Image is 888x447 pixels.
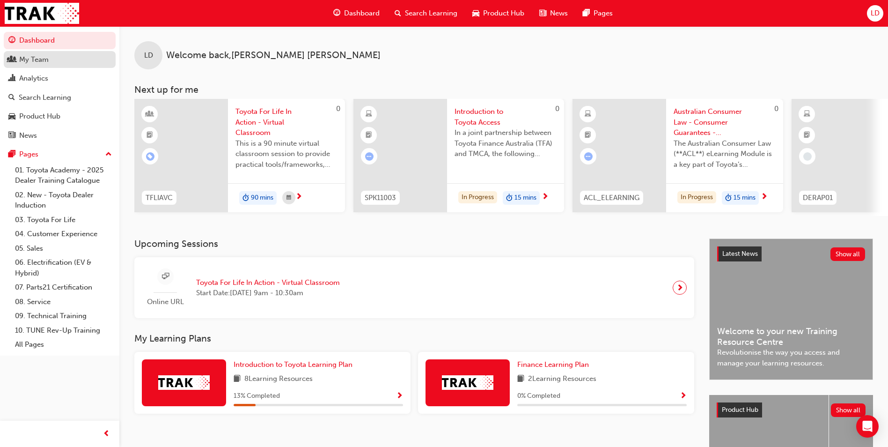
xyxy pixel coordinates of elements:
span: 0 [555,104,559,113]
div: My Team [19,54,49,65]
span: calendar-icon [286,192,291,204]
a: Latest NewsShow allWelcome to your new Training Resource CentreRevolutionise the way you access a... [709,238,873,380]
span: learningResourceType_ELEARNING-icon [366,108,372,120]
span: Online URL [142,297,189,307]
span: Finance Learning Plan [517,360,589,369]
span: learningResourceType_ELEARNING-icon [585,108,591,120]
button: Show Progress [680,390,687,402]
a: 0ACL_ELEARNINGAustralian Consumer Law - Consumer Guarantees - eLearning moduleThe Australian Cons... [572,99,783,212]
span: pages-icon [8,150,15,159]
span: learningRecordVerb_ATTEMPT-icon [365,152,374,161]
a: My Team [4,51,116,68]
a: Latest NewsShow all [717,246,865,261]
h3: My Learning Plans [134,333,694,344]
a: News [4,127,116,144]
span: guage-icon [8,37,15,45]
button: Show all [831,403,866,417]
a: 05. Sales [11,241,116,256]
span: 0 [774,104,778,113]
a: 03. Toyota For Life [11,213,116,227]
a: Trak [5,3,79,24]
span: duration-icon [506,192,513,204]
span: news-icon [539,7,546,19]
a: pages-iconPages [575,4,620,23]
a: Product HubShow all [717,402,866,417]
span: 2 Learning Resources [528,373,596,385]
span: LD [144,50,153,61]
span: next-icon [295,193,302,201]
span: Introduction to Toyota Access [455,106,557,127]
span: learningResourceType_ELEARNING-icon [804,108,810,120]
button: Pages [4,146,116,163]
span: 13 % Completed [234,391,280,402]
div: Pages [19,149,38,160]
span: TFLIAVC [146,193,173,203]
div: Product Hub [19,111,60,122]
span: Product Hub [483,8,524,19]
div: In Progress [458,191,497,204]
span: sessionType_ONLINE_URL-icon [162,271,169,283]
span: 0 [336,104,340,113]
span: learningResourceType_INSTRUCTOR_LED-icon [147,108,153,120]
span: news-icon [8,132,15,140]
a: 02. New - Toyota Dealer Induction [11,188,116,213]
span: book-icon [517,373,524,385]
span: booktick-icon [366,129,372,142]
span: learningRecordVerb_NONE-icon [803,152,812,161]
span: 8 Learning Resources [244,373,313,385]
span: 15 mins [514,193,536,203]
span: book-icon [234,373,241,385]
span: car-icon [472,7,479,19]
a: search-iconSearch Learning [387,4,465,23]
span: next-icon [761,193,768,201]
button: Show all [830,247,866,261]
span: next-icon [676,281,683,294]
span: ACL_ELEARNING [584,193,639,203]
a: All Pages [11,337,116,352]
span: News [550,8,568,19]
a: car-iconProduct Hub [465,4,532,23]
img: Trak [158,375,210,390]
a: 06. Electrification (EV & Hybrid) [11,255,116,280]
img: Trak [442,375,493,390]
a: 0SPK11003Introduction to Toyota AccessIn a joint partnership between Toyota Finance Australia (TF... [353,99,564,212]
a: 09. Technical Training [11,309,116,323]
span: learningRecordVerb_ENROLL-icon [146,152,154,161]
a: 08. Service [11,295,116,309]
span: 0 % Completed [517,391,560,402]
span: The Australian Consumer Law (**ACL**) eLearning Module is a key part of Toyota’s compliance progr... [674,138,776,170]
span: Introduction to Toyota Learning Plan [234,360,352,369]
span: Pages [594,8,613,19]
span: people-icon [8,56,15,64]
span: Dashboard [344,8,380,19]
span: Start Date: [DATE] 9am - 10:30am [196,288,340,298]
a: 10. TUNE Rev-Up Training [11,323,116,338]
span: guage-icon [333,7,340,19]
div: In Progress [677,191,716,204]
span: Show Progress [396,392,403,401]
span: Product Hub [722,406,758,414]
a: Introduction to Toyota Learning Plan [234,359,356,370]
a: Product Hub [4,108,116,125]
span: booktick-icon [147,129,153,142]
a: Search Learning [4,89,116,106]
span: Toyota For Life In Action - Virtual Classroom [235,106,338,138]
span: chart-icon [8,74,15,83]
a: 04. Customer Experience [11,227,116,241]
span: Australian Consumer Law - Consumer Guarantees - eLearning module [674,106,776,138]
span: Latest News [722,250,758,258]
a: 01. Toyota Academy - 2025 Dealer Training Catalogue [11,163,116,188]
span: 90 mins [251,193,273,203]
a: Analytics [4,70,116,87]
a: 07. Parts21 Certification [11,280,116,295]
button: Show Progress [396,390,403,402]
span: search-icon [8,94,15,102]
a: guage-iconDashboard [326,4,387,23]
h3: Upcoming Sessions [134,238,694,249]
span: Welcome back , [PERSON_NAME] [PERSON_NAME] [166,50,381,61]
span: booktick-icon [585,129,591,142]
a: 0TFLIAVCToyota For Life In Action - Virtual ClassroomThis is a 90 minute virtual classroom sessio... [134,99,345,212]
span: 15 mins [734,193,756,203]
h3: Next up for me [119,84,888,95]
